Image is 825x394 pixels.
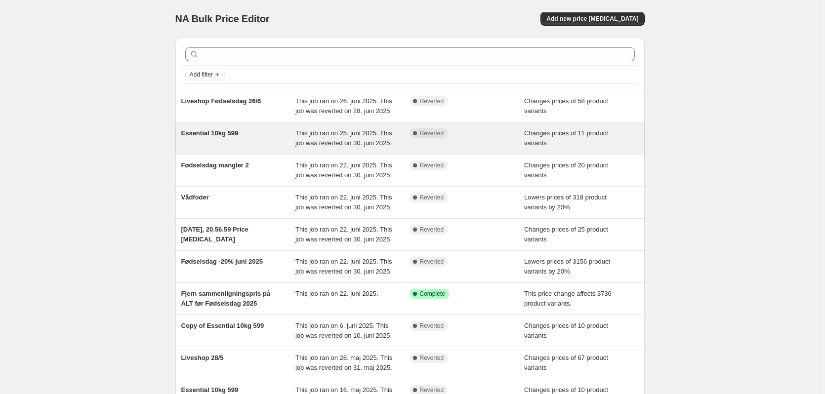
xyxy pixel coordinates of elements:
span: This job ran on 22. juni 2025. This job was reverted on 30. juni 2025. [295,161,392,179]
span: Complete [420,290,445,298]
span: This job ran on 26. juni 2025. This job was reverted on 28. juni 2025. [295,97,392,115]
span: This job ran on 22. juni 2025. This job was reverted on 30. juni 2025. [295,258,392,275]
span: Add new price [MEDICAL_DATA] [546,15,638,23]
span: This price change affects 3736 product variants. [524,290,612,307]
span: Essential 10kg 599 [181,386,239,394]
button: Add new price [MEDICAL_DATA] [540,12,644,26]
span: Reverted [420,161,444,169]
span: Changes prices of 20 product variants [524,161,608,179]
span: This job ran on 22. juni 2025. This job was reverted on 30. juni 2025. [295,194,392,211]
span: This job ran on 6. juni 2025. This job was reverted on 10. juni 2025. [295,322,392,339]
span: Reverted [420,129,444,137]
span: Changes prices of 58 product variants [524,97,608,115]
span: Fødselsdag mangler 2 [181,161,249,169]
span: Essential 10kg 599 [181,129,239,137]
span: [DATE], 20.56.59 Price [MEDICAL_DATA] [181,226,248,243]
span: Reverted [420,226,444,234]
span: Changes prices of 25 product variants [524,226,608,243]
button: Add filter [185,69,225,80]
span: Changes prices of 67 product variants [524,354,608,371]
span: Liveshop Fødselsdag 26/6 [181,97,261,105]
span: This job ran on 28. maj 2025. This job was reverted on 31. maj 2025. [295,354,392,371]
span: Changes prices of 10 product variants [524,322,608,339]
span: Reverted [420,386,444,394]
span: Lowers prices of 318 product variants by 20% [524,194,607,211]
span: Vådfoder [181,194,209,201]
span: Add filter [190,71,213,79]
span: Reverted [420,97,444,105]
span: This job ran on 22. juni 2025. This job was reverted on 30. juni 2025. [295,226,392,243]
span: Liveshop 28/5 [181,354,224,361]
span: This job ran on 22. juni 2025. [295,290,378,297]
span: Fjern sammenligningspris på ALT før Fødselsdag 2025 [181,290,271,307]
span: Copy of Essential 10kg 599 [181,322,264,329]
span: Fødselsdag -20% juni 2025 [181,258,263,265]
span: This job ran on 25. juni 2025. This job was reverted on 30. juni 2025. [295,129,392,147]
span: Reverted [420,258,444,266]
span: Changes prices of 11 product variants [524,129,608,147]
span: Reverted [420,194,444,201]
span: Lowers prices of 3156 product variants by 20% [524,258,610,275]
span: NA Bulk Price Editor [175,13,270,24]
span: Reverted [420,354,444,362]
span: Reverted [420,322,444,330]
